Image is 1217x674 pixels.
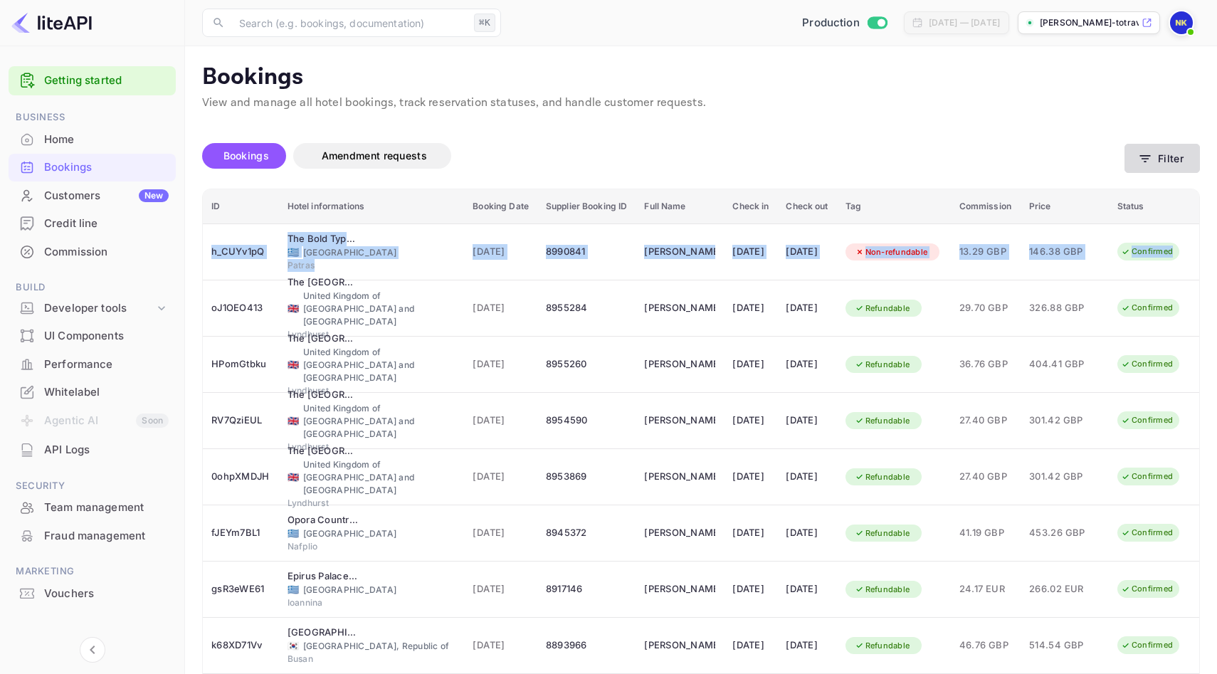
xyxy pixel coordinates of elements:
[845,243,937,261] div: Non-refundable
[288,275,359,290] div: The Crown Manor House Hotel
[9,154,176,180] a: Bookings
[1112,580,1182,598] div: Confirmed
[9,126,176,154] div: Home
[9,238,176,265] a: Commission
[44,188,169,204] div: Customers
[288,388,359,402] div: The Crown Manor House Hotel
[9,494,176,522] div: Team management
[464,189,537,224] th: Booking Date
[288,416,299,426] span: United Kingdom of Great Britain and Northern Ireland
[1029,300,1100,316] span: 326.88 GBP
[211,578,270,601] div: gsR3eWE61
[473,413,529,428] span: [DATE]
[288,304,299,313] span: United Kingdom of Great Britain and Northern Ireland
[80,637,105,663] button: Collapse navigation
[959,244,1012,260] span: 13.29 GBP
[473,638,529,653] span: [DATE]
[786,465,828,488] div: [DATE]
[211,634,270,657] div: k68XD71Vv
[288,626,359,640] div: Baymond Hotel
[11,11,92,34] img: LiteAPI logo
[546,634,627,657] div: 8893966
[9,182,176,210] div: CustomersNew
[44,528,169,544] div: Fraud management
[732,353,769,376] div: [DATE]
[9,580,176,608] div: Vouchers
[288,596,456,609] div: Ioannina
[724,189,777,224] th: Check in
[959,525,1012,541] span: 41.19 GBP
[786,578,828,601] div: [DATE]
[845,637,920,655] div: Refundable
[203,189,279,224] th: ID
[1112,355,1182,373] div: Confirmed
[473,469,529,485] span: [DATE]
[474,14,495,32] div: ⌘K
[9,564,176,579] span: Marketing
[288,346,456,384] div: United Kingdom of [GEOGRAPHIC_DATA] and [GEOGRAPHIC_DATA]
[1029,525,1100,541] span: 453.26 GBP
[202,95,1200,112] p: View and manage all hotel bookings, track reservation statuses, and handle customer requests.
[9,522,176,550] div: Fraud management
[44,159,169,176] div: Bookings
[845,356,920,374] div: Refundable
[44,73,169,89] a: Getting started
[9,522,176,549] a: Fraud management
[732,634,769,657] div: [DATE]
[786,522,828,544] div: [DATE]
[1029,244,1100,260] span: 146.38 GBP
[211,465,270,488] div: 0ohpXMDJH
[732,409,769,432] div: [DATE]
[802,15,860,31] span: Production
[959,357,1012,372] span: 36.76 GBP
[845,412,920,430] div: Refundable
[1029,357,1100,372] span: 404.41 GBP
[732,465,769,488] div: [DATE]
[1109,189,1199,224] th: Status
[786,634,828,657] div: [DATE]
[644,409,715,432] div: Debbie Bradley
[9,210,176,236] a: Credit line
[644,353,715,376] div: Debbie Bradley
[211,241,270,263] div: h_CUYv1pQ
[837,189,951,224] th: Tag
[473,244,529,260] span: [DATE]
[636,189,724,224] th: Full Name
[44,384,169,401] div: Whitelabel
[288,290,456,328] div: United Kingdom of [GEOGRAPHIC_DATA] and [GEOGRAPHIC_DATA]
[9,379,176,406] div: Whitelabel
[845,300,920,317] div: Refundable
[1029,638,1100,653] span: 514.54 GBP
[732,241,769,263] div: [DATE]
[644,465,715,488] div: Debbie Bradley
[796,15,892,31] div: Switch to Sandbox mode
[1170,11,1193,34] img: Nikolas Kampas
[288,497,456,510] div: Lyndhurst
[9,280,176,295] span: Build
[1112,411,1182,429] div: Confirmed
[1040,16,1139,29] p: [PERSON_NAME]-totrave...
[288,473,299,482] span: United Kingdom of Great Britain and Northern Ireland
[288,259,456,272] div: Patras
[644,634,715,657] div: Praveen Umanath
[9,478,176,494] span: Security
[845,468,920,486] div: Refundable
[546,409,627,432] div: 8954590
[9,351,176,377] a: Performance
[9,126,176,152] a: Home
[202,63,1200,92] p: Bookings
[9,110,176,125] span: Business
[732,297,769,320] div: [DATE]
[959,638,1012,653] span: 46.76 GBP
[786,353,828,376] div: [DATE]
[288,232,359,246] div: The Bold Type Hotel
[288,444,359,458] div: The Crown Manor House Hotel
[44,300,154,317] div: Developer tools
[1112,524,1182,542] div: Confirmed
[288,585,299,594] span: Greece
[1029,413,1100,428] span: 301.42 GBP
[288,584,456,596] div: [GEOGRAPHIC_DATA]
[44,216,169,232] div: Credit line
[1029,581,1100,597] span: 266.02 EUR
[288,384,456,397] div: Lyndhurst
